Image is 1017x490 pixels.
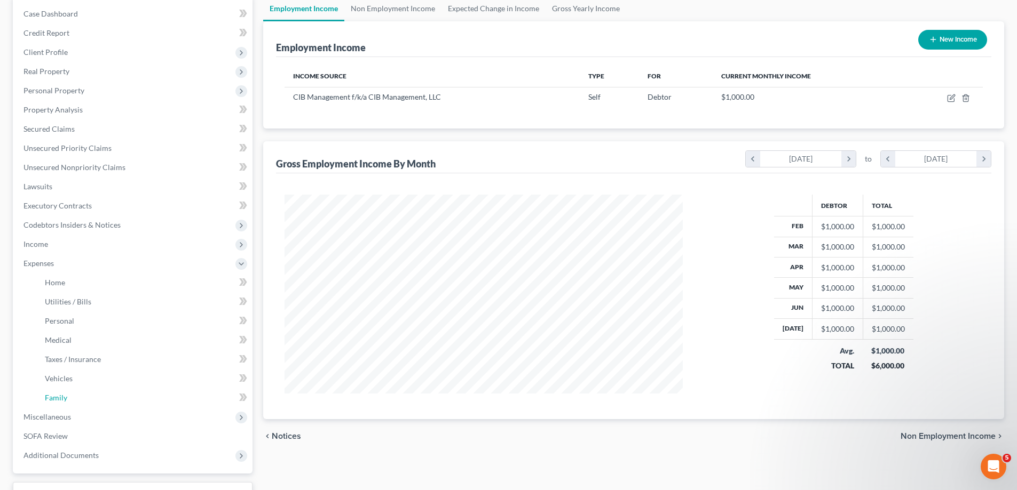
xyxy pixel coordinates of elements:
a: Vehicles [36,369,253,388]
div: [DATE] [895,151,977,167]
span: Unsecured Nonpriority Claims [23,163,125,172]
div: $1,000.00 [821,324,854,334]
a: Family [36,388,253,407]
a: Medical [36,331,253,350]
th: Jun [774,298,813,318]
span: Non Employment Income [901,432,996,440]
span: Client Profile [23,47,68,57]
span: Current Monthly Income [721,72,811,80]
i: chevron_right [841,151,856,167]
span: Executory Contracts [23,201,92,210]
span: Debtor [648,92,672,101]
div: $1,000.00 [821,283,854,293]
span: Miscellaneous [23,412,71,421]
i: chevron_left [746,151,760,167]
a: Home [36,273,253,292]
td: $1,000.00 [863,298,913,318]
div: TOTAL [821,360,854,371]
span: Income [23,239,48,248]
span: Taxes / Insurance [45,355,101,364]
th: [DATE] [774,319,813,339]
td: $1,000.00 [863,278,913,298]
div: Avg. [821,346,854,356]
td: $1,000.00 [863,216,913,237]
span: Case Dashboard [23,9,78,18]
div: $1,000.00 [821,303,854,314]
th: Debtor [812,195,863,216]
a: Unsecured Nonpriority Claims [15,158,253,177]
div: $1,000.00 [821,242,854,252]
a: Unsecured Priority Claims [15,139,253,158]
span: Notices [272,432,301,440]
th: Feb [774,216,813,237]
div: $1,000.00 [821,221,854,232]
span: Home [45,278,65,287]
span: $1,000.00 [721,92,754,101]
span: 5 [1003,454,1011,462]
span: For [648,72,661,80]
button: New Income [918,30,987,50]
td: $1,000.00 [863,257,913,277]
span: Medical [45,335,72,344]
iframe: Intercom live chat [981,454,1006,479]
a: Personal [36,311,253,331]
a: Taxes / Insurance [36,350,253,369]
a: Case Dashboard [15,4,253,23]
a: Utilities / Bills [36,292,253,311]
div: [DATE] [760,151,842,167]
span: Income Source [293,72,346,80]
span: Expenses [23,259,54,268]
i: chevron_left [263,432,272,440]
span: Family [45,393,67,402]
a: Property Analysis [15,100,253,119]
a: SOFA Review [15,427,253,446]
span: Secured Claims [23,124,75,133]
th: Apr [774,257,813,277]
i: chevron_left [881,151,895,167]
i: chevron_right [976,151,991,167]
span: Codebtors Insiders & Notices [23,220,121,229]
span: Unsecured Priority Claims [23,143,112,152]
span: Property Analysis [23,105,83,114]
th: Mar [774,237,813,257]
a: Secured Claims [15,119,253,139]
span: Type [588,72,604,80]
a: Lawsuits [15,177,253,196]
a: Executory Contracts [15,196,253,215]
span: Credit Report [23,28,69,37]
span: to [865,154,872,164]
span: Self [588,92,601,101]
div: $6,000.00 [871,360,905,371]
th: May [774,278,813,298]
span: Real Property [23,67,69,76]
span: Lawsuits [23,182,52,191]
i: chevron_right [996,432,1004,440]
td: $1,000.00 [863,237,913,257]
span: Vehicles [45,374,73,383]
div: Employment Income [276,41,366,54]
th: Total [863,195,913,216]
div: $1,000.00 [821,262,854,273]
button: Non Employment Income chevron_right [901,432,1004,440]
div: Gross Employment Income By Month [276,157,436,170]
span: SOFA Review [23,431,68,440]
span: Personal Property [23,86,84,95]
span: Personal [45,316,74,325]
span: Additional Documents [23,451,99,460]
button: chevron_left Notices [263,432,301,440]
a: Credit Report [15,23,253,43]
span: Utilities / Bills [45,297,91,306]
div: $1,000.00 [871,346,905,356]
span: CIB Management f/k/a CIB Management, LLC [293,92,441,101]
td: $1,000.00 [863,319,913,339]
